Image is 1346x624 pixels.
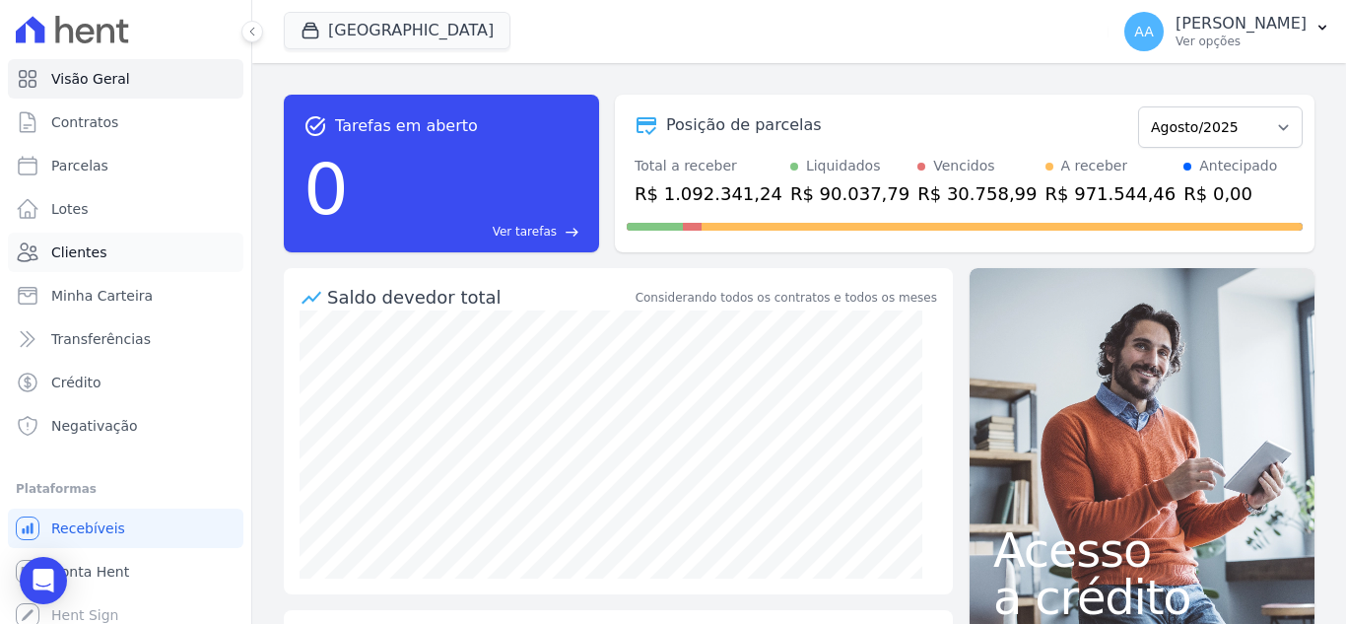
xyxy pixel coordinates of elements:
a: Contratos [8,103,243,142]
div: Considerando todos os contratos e todos os meses [636,289,937,307]
div: R$ 1.092.341,24 [635,180,782,207]
div: Open Intercom Messenger [20,557,67,604]
a: Crédito [8,363,243,402]
div: R$ 0,00 [1183,180,1277,207]
a: Minha Carteira [8,276,243,315]
span: Clientes [51,243,106,262]
span: a crédito [993,574,1291,621]
span: Recebíveis [51,519,125,538]
span: Conta Hent [51,562,129,582]
div: A receber [1061,156,1128,176]
a: Visão Geral [8,59,243,99]
a: Conta Hent [8,552,243,591]
div: Antecipado [1199,156,1277,176]
div: R$ 30.758,99 [917,180,1037,207]
div: Vencidos [933,156,994,176]
a: Clientes [8,233,243,272]
p: Ver opções [1176,34,1307,49]
span: Parcelas [51,156,108,175]
a: Negativação [8,406,243,446]
button: [GEOGRAPHIC_DATA] [284,12,510,49]
div: 0 [303,138,349,241]
a: Ver tarefas east [357,223,579,241]
button: AA [PERSON_NAME] Ver opções [1109,4,1346,59]
div: R$ 90.037,79 [790,180,909,207]
span: AA [1134,25,1154,38]
div: Total a receber [635,156,782,176]
span: Lotes [51,199,89,219]
div: Liquidados [806,156,881,176]
span: Tarefas em aberto [335,114,478,138]
div: R$ 971.544,46 [1045,180,1177,207]
p: [PERSON_NAME] [1176,14,1307,34]
a: Recebíveis [8,509,243,548]
div: Saldo devedor total [327,284,632,311]
span: Visão Geral [51,69,130,89]
span: Acesso [993,526,1291,574]
span: task_alt [303,114,327,138]
span: Contratos [51,112,118,132]
span: Minha Carteira [51,286,153,306]
a: Transferências [8,319,243,359]
span: east [565,225,579,240]
a: Parcelas [8,146,243,185]
span: Negativação [51,416,138,436]
span: Transferências [51,329,151,349]
a: Lotes [8,189,243,229]
span: Crédito [51,373,101,392]
span: Ver tarefas [493,223,557,241]
div: Plataformas [16,477,236,501]
div: Posição de parcelas [666,113,822,137]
